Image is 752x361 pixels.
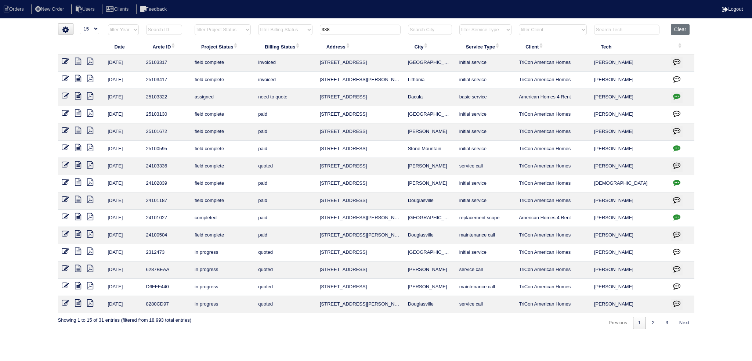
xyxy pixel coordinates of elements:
[31,4,70,14] li: New Order
[456,244,515,261] td: initial service
[136,4,173,14] li: Feedback
[254,175,316,192] td: paid
[456,106,515,123] td: initial service
[254,279,316,296] td: quoted
[316,54,404,72] td: [STREET_ADDRESS]
[142,244,191,261] td: 2312473
[515,158,590,175] td: TriCon American Homes
[590,261,667,279] td: [PERSON_NAME]
[674,317,694,329] a: Next
[404,158,456,175] td: [PERSON_NAME]
[661,317,673,329] a: 3
[104,123,142,141] td: [DATE]
[456,227,515,244] td: maintenance call
[104,210,142,227] td: [DATE]
[603,317,632,329] a: Previous
[404,39,456,54] th: City: activate to sort column ascending
[515,210,590,227] td: American Homes 4 Rent
[191,141,254,158] td: field complete
[104,89,142,106] td: [DATE]
[191,72,254,89] td: field complete
[316,244,404,261] td: [STREET_ADDRESS]
[590,244,667,261] td: [PERSON_NAME]
[142,141,191,158] td: 25100595
[316,261,404,279] td: [STREET_ADDRESS]
[316,210,404,227] td: [STREET_ADDRESS][PERSON_NAME]
[404,141,456,158] td: Stone Mountain
[191,227,254,244] td: field complete
[142,106,191,123] td: 25103130
[191,210,254,227] td: completed
[191,192,254,210] td: field complete
[316,106,404,123] td: [STREET_ADDRESS]
[667,39,694,54] th: : activate to sort column ascending
[404,244,456,261] td: [GEOGRAPHIC_DATA]
[254,261,316,279] td: quoted
[142,158,191,175] td: 24103336
[404,261,456,279] td: [PERSON_NAME]
[142,296,191,313] td: 8280CD97
[191,89,254,106] td: assigned
[104,227,142,244] td: [DATE]
[191,158,254,175] td: field complete
[404,106,456,123] td: [GEOGRAPHIC_DATA]
[31,6,70,12] a: New Order
[515,296,590,313] td: TriCon American Homes
[254,227,316,244] td: paid
[515,141,590,158] td: TriCon American Homes
[515,72,590,89] td: TriCon American Homes
[71,4,101,14] li: Users
[102,6,134,12] a: Clients
[104,175,142,192] td: [DATE]
[515,192,590,210] td: TriCon American Homes
[104,261,142,279] td: [DATE]
[590,175,667,192] td: [DEMOGRAPHIC_DATA]
[191,244,254,261] td: in progress
[590,72,667,89] td: [PERSON_NAME]
[142,279,191,296] td: D6FFF440
[142,210,191,227] td: 24101027
[456,39,515,54] th: Service Type: activate to sort column ascending
[515,244,590,261] td: TriCon American Homes
[142,227,191,244] td: 24100504
[142,192,191,210] td: 24101187
[456,279,515,296] td: maintenance call
[404,296,456,313] td: Douglasville
[316,279,404,296] td: [STREET_ADDRESS]
[456,210,515,227] td: replacement scope
[404,72,456,89] td: Lithonia
[316,192,404,210] td: [STREET_ADDRESS]
[515,89,590,106] td: American Homes 4 Rent
[104,106,142,123] td: [DATE]
[191,54,254,72] td: field complete
[316,89,404,106] td: [STREET_ADDRESS]
[58,313,191,324] div: Showing 1 to 15 of 31 entries (filtered from 18,993 total entries)
[104,72,142,89] td: [DATE]
[456,192,515,210] td: initial service
[722,6,743,12] a: Logout
[142,54,191,72] td: 25103317
[142,39,191,54] th: Arete ID: activate to sort column ascending
[316,227,404,244] td: [STREET_ADDRESS][PERSON_NAME]
[590,54,667,72] td: [PERSON_NAME]
[316,72,404,89] td: [STREET_ADDRESS][PERSON_NAME]
[456,54,515,72] td: initial service
[191,106,254,123] td: field complete
[254,106,316,123] td: paid
[515,261,590,279] td: TriCon American Homes
[515,227,590,244] td: TriCon American Homes
[191,261,254,279] td: in progress
[191,175,254,192] td: field complete
[404,89,456,106] td: Dacula
[456,158,515,175] td: service call
[594,25,659,35] input: Search Tech
[515,279,590,296] td: TriCon American Homes
[71,6,101,12] a: Users
[590,106,667,123] td: [PERSON_NAME]
[254,72,316,89] td: invoiced
[515,123,590,141] td: TriCon American Homes
[633,317,646,329] a: 1
[254,39,316,54] th: Billing Status: activate to sort column ascending
[590,158,667,175] td: [PERSON_NAME]
[254,158,316,175] td: quoted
